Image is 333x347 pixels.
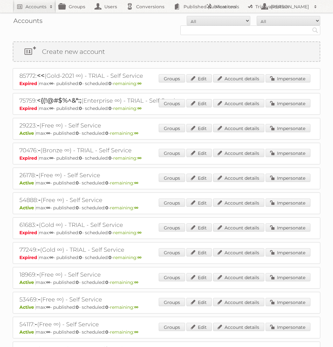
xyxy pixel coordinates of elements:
[19,205,36,211] span: Active
[19,155,39,161] span: Expired
[37,97,81,104] span: <{(!@#$%^&*:;
[35,320,37,328] span: -
[137,81,142,86] strong: ∞
[36,171,38,179] span: -
[19,329,314,335] p: max: - published: - scheduled: -
[269,4,311,10] h2: [PERSON_NAME]
[159,99,185,107] a: Groups
[186,298,212,306] a: Edit
[215,4,247,10] h2: More tools
[110,205,138,211] span: remaining:
[186,273,212,281] a: Edit
[105,329,108,335] strong: 0
[76,180,79,186] strong: 0
[134,205,138,211] strong: ∞
[19,230,39,235] span: Expired
[186,323,212,331] a: Edit
[19,180,36,186] span: Active
[76,279,79,285] strong: 0
[134,304,138,310] strong: ∞
[266,223,310,232] a: Impersonate
[159,248,185,257] a: Groups
[186,74,212,83] a: Edit
[105,130,108,136] strong: 0
[137,155,142,161] strong: ∞
[37,271,39,278] span: -
[159,174,185,182] a: Groups
[79,81,82,86] strong: 0
[186,199,212,207] a: Edit
[159,298,185,306] a: Groups
[13,42,320,61] a: Create new account
[19,105,39,111] span: Expired
[19,196,242,204] h2: 54888: (Free ∞) - Self Service
[266,248,310,257] a: Impersonate
[105,180,108,186] strong: 0
[19,246,242,254] h2: 77249: (Gold ∞) - TRIAL - Self Service
[25,4,46,10] h2: Accounts
[19,230,314,235] p: max: - published: - scheduled: -
[186,174,212,182] a: Edit
[159,74,185,83] a: Groups
[113,155,142,161] span: remaining:
[105,304,108,310] strong: 0
[213,223,264,232] a: Account details
[213,174,264,182] a: Account details
[134,279,138,285] strong: ∞
[110,329,138,335] span: remaining:
[110,279,138,285] span: remaining:
[19,72,242,80] h2: 85772: (Gold-2021 ∞) - TRIAL - Self Service
[19,97,242,105] h2: 75759: (Enterprise ∞) - TRIAL - Self Service
[266,149,310,157] a: Impersonate
[19,130,314,136] p: max: - published: - scheduled: -
[266,174,310,182] a: Impersonate
[19,329,36,335] span: Active
[137,230,142,235] strong: ∞
[19,295,242,304] h2: 53469: (Free ∞) - Self Service
[266,199,310,207] a: Impersonate
[19,304,314,310] p: max: - published: - scheduled: -
[105,205,108,211] strong: 0
[79,230,82,235] strong: 0
[266,298,310,306] a: Impersonate
[46,205,50,211] strong: ∞
[19,279,314,285] p: max: - published: - scheduled: -
[213,199,264,207] a: Account details
[49,81,53,86] strong: ∞
[76,205,79,211] strong: 0
[46,304,50,310] strong: ∞
[186,99,212,107] a: Edit
[38,295,40,303] span: -
[19,171,242,179] h2: 26178: (Free ∞) - Self Service
[110,180,138,186] span: remaining:
[213,273,264,281] a: Account details
[213,298,264,306] a: Account details
[19,121,242,130] h2: 29223: (Free ∞) - Self Service
[46,130,50,136] strong: ∞
[137,105,142,111] strong: ∞
[134,130,138,136] strong: ∞
[76,329,79,335] strong: 0
[213,99,264,107] a: Account details
[38,246,40,253] span: -
[49,155,53,161] strong: ∞
[19,155,314,161] p: max: - published: - scheduled: -
[108,255,112,260] strong: 0
[19,279,36,285] span: Active
[37,121,39,129] span: -
[186,248,212,257] a: Edit
[159,199,185,207] a: Groups
[213,149,264,157] a: Account details
[37,72,45,79] span: <<
[49,255,53,260] strong: ∞
[159,124,185,132] a: Groups
[213,74,264,83] a: Account details
[19,271,242,279] h2: 18969: (Free ∞) - Self Service
[105,279,108,285] strong: 0
[113,81,142,86] span: remaining:
[266,99,310,107] a: Impersonate
[79,255,82,260] strong: 0
[266,273,310,281] a: Impersonate
[46,329,50,335] strong: ∞
[310,25,320,35] input: Search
